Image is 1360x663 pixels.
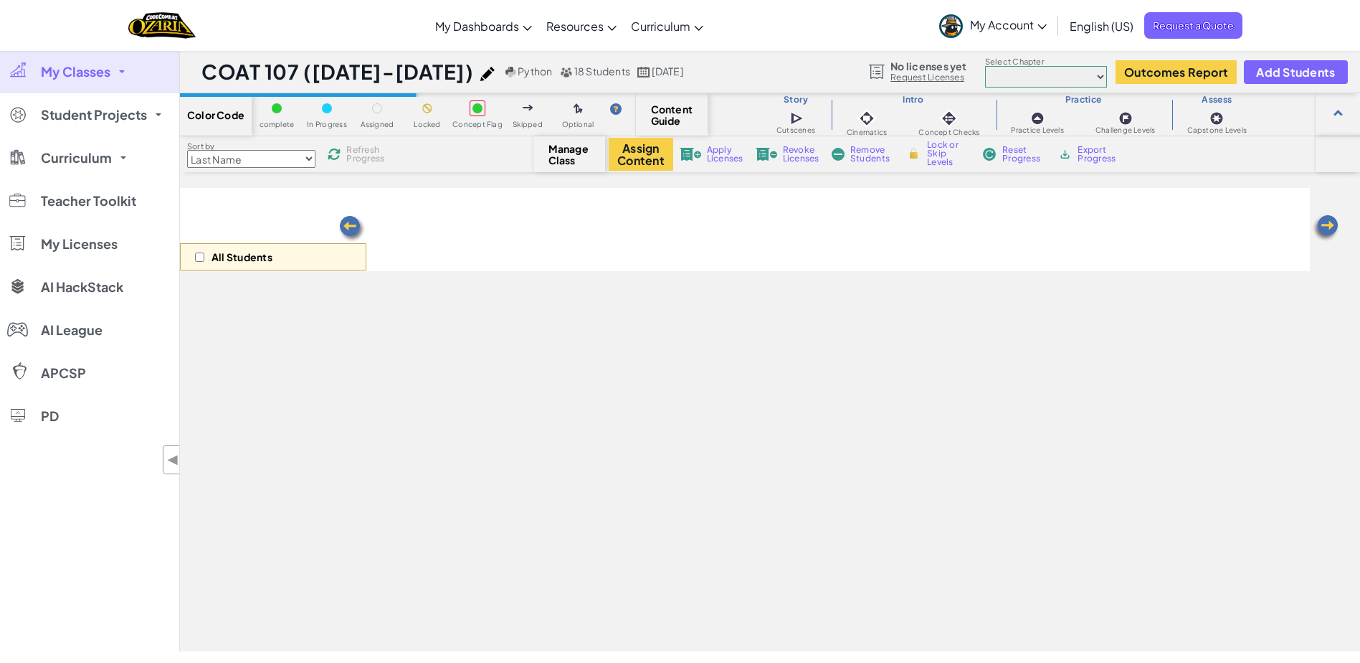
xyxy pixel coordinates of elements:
[831,94,995,105] h3: Intro
[1244,60,1347,84] button: Add Students
[167,449,179,470] span: ◀
[890,72,966,83] a: Request Licenses
[609,138,673,171] button: Assign Content
[1144,12,1242,39] a: Request a Quote
[41,281,123,293] span: AI HackStack
[790,110,805,126] img: IconCutscene.svg
[652,65,683,77] span: [DATE]
[1116,60,1237,84] button: Outcomes Report
[1118,111,1133,126] img: IconChallengeLevel.svg
[1058,148,1072,161] img: IconArchive.svg
[1070,19,1133,34] span: English (US)
[890,60,966,72] span: No licenses yet
[346,146,391,163] span: Refresh Progress
[847,128,887,136] span: Cinematics
[1209,111,1224,126] img: IconCapstoneLevel.svg
[637,67,650,77] img: calendar.svg
[513,121,543,128] span: Skipped
[414,121,440,128] span: Locked
[996,94,1171,105] h3: Practice
[41,151,112,164] span: Curriculum
[428,6,539,45] a: My Dashboards
[1062,6,1141,45] a: English (US)
[574,65,631,77] span: 18 Students
[927,141,969,166] span: Lock or Skip Levels
[680,148,701,161] img: IconLicenseApply.svg
[1030,111,1045,126] img: IconPracticeLevel.svg
[1002,146,1045,163] span: Reset Progress
[41,194,136,207] span: Teacher Toolkit
[41,324,103,337] span: AI League
[1095,126,1156,134] span: Challenge Levels
[128,11,195,40] img: Home
[187,109,244,121] span: Color Code
[452,121,503,128] span: Concept Flag
[857,108,877,128] img: IconCinematic.svg
[41,108,147,121] span: Student Projects
[211,251,272,263] p: All Students
[523,105,533,110] img: IconSkippedLevel.svg
[939,14,963,38] img: avatar
[574,103,583,115] img: IconOptionalLevel.svg
[756,148,777,161] img: IconLicenseRevoke.svg
[41,238,118,250] span: My Licenses
[985,56,1107,67] label: Select Chapter
[918,128,979,136] span: Concept Checks
[539,6,624,45] a: Resources
[631,19,690,34] span: Curriculum
[982,148,997,161] img: IconReset.svg
[546,19,604,34] span: Resources
[1078,146,1121,163] span: Export Progress
[338,215,366,243] img: Arrow_Left.png
[1171,94,1262,105] h3: Assess
[776,126,815,134] span: Cutscenes
[328,148,341,161] img: IconReload.svg
[783,146,819,163] span: Revoke Licenses
[850,146,893,163] span: Remove Students
[480,67,495,81] img: iconPencil.svg
[761,94,831,105] h3: Story
[707,146,743,163] span: Apply Licenses
[518,65,552,77] span: Python
[939,108,959,128] img: IconInteractive.svg
[560,67,573,77] img: MultipleUsers.png
[187,141,315,152] label: Sort by
[128,11,195,40] a: Ozaria by CodeCombat logo
[435,19,519,34] span: My Dashboards
[260,121,295,128] span: complete
[307,121,347,128] span: In Progress
[562,121,594,128] span: Optional
[651,103,693,126] span: Content Guide
[832,148,845,161] img: IconRemoveStudents.svg
[361,121,394,128] span: Assigned
[610,103,622,115] img: IconHint.svg
[1011,126,1063,134] span: Practice Levels
[41,65,110,78] span: My Classes
[201,58,473,85] h1: COAT 107 ([DATE]-[DATE])
[932,3,1054,48] a: My Account
[1311,214,1340,243] img: Arrow_Left.png
[1187,126,1247,134] span: Capstone Levels
[970,17,1047,32] span: My Account
[906,147,921,160] img: IconLock.svg
[548,143,591,166] span: Manage Class
[1256,66,1335,78] span: Add Students
[624,6,710,45] a: Curriculum
[505,67,516,77] img: python.png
